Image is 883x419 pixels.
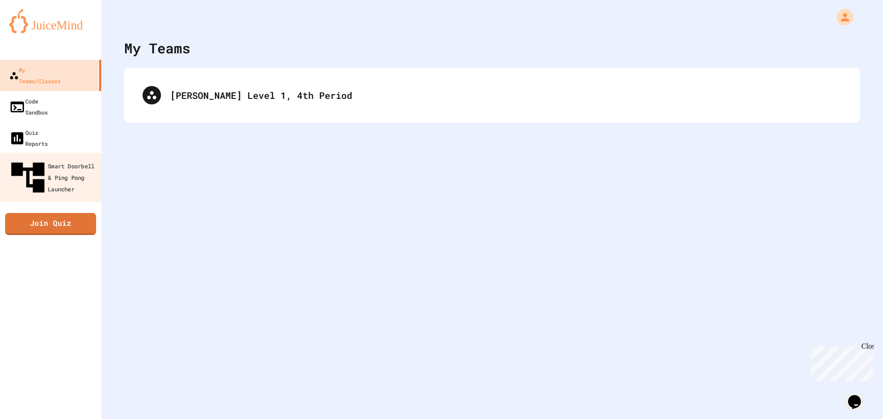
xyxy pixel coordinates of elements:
div: My Account [827,6,855,28]
div: [PERSON_NAME] Level 1, 4th Period [170,88,842,102]
a: Join Quiz [5,213,96,235]
img: logo-orange.svg [9,9,92,33]
div: My Teams/Classes [9,64,61,86]
div: Smart Doorbell & Ping Pong Launcher [8,158,99,198]
iframe: chat widget [844,382,874,410]
iframe: chat widget [807,342,874,381]
div: My Teams [124,38,190,58]
div: Chat with us now!Close [4,4,63,58]
div: Code Sandbox [9,96,48,118]
div: [PERSON_NAME] Level 1, 4th Period [133,77,851,114]
div: Quiz Reports [9,127,48,149]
